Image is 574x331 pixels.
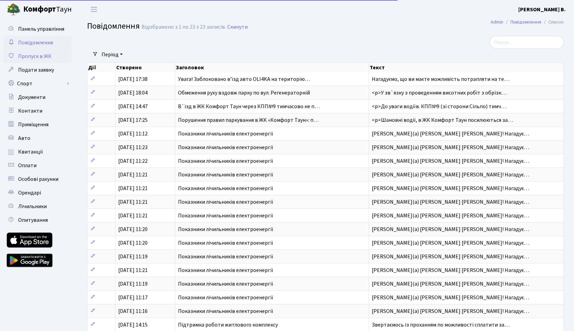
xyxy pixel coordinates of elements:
[3,63,72,77] a: Подати заявку
[18,134,30,142] span: Авто
[178,198,273,206] span: Показники лічильників електроенергії
[118,198,148,206] span: [DATE] 11:21
[491,18,503,26] a: Admin
[372,185,529,192] span: [PERSON_NAME](а) [PERSON_NAME] [PERSON_NAME]! Нагадує…
[118,294,148,301] span: [DATE] 11:17
[118,171,148,178] span: [DATE] 11:21
[518,6,566,13] b: [PERSON_NAME] В.
[178,75,310,83] span: Увага! Заблоковано вʼїзд авто OLI4KA на територію…
[372,130,529,138] span: [PERSON_NAME](а) [PERSON_NAME] [PERSON_NAME]! Нагадує…
[178,185,273,192] span: Показники лічильників електроенергії
[23,4,72,15] span: Таун
[118,267,148,274] span: [DATE] 11:21
[18,121,49,128] span: Приміщення
[510,18,541,26] a: Повідомлення
[178,280,273,288] span: Показники лічильників електроенергії
[3,200,72,213] a: Лічильники
[3,172,72,186] a: Особові рахунки
[3,213,72,227] a: Опитування
[372,267,529,274] span: [PERSON_NAME](а) [PERSON_NAME] [PERSON_NAME]! Нагадує…
[372,116,513,124] span: <p>Шановні водії, в ЖК Комфорт Таун посилюються за…
[175,63,369,72] th: Заголовок
[118,130,148,138] span: [DATE] 11:12
[118,75,148,83] span: [DATE] 17:38
[18,216,48,224] span: Опитування
[541,18,564,26] li: Список
[18,107,42,115] span: Контакти
[87,20,140,32] span: Повідомлення
[99,49,125,60] a: Період
[3,104,72,118] a: Контакти
[490,36,564,49] input: Пошук...
[118,307,148,315] span: [DATE] 11:16
[518,5,566,14] a: [PERSON_NAME] В.
[178,116,319,124] span: Порушення правил паркування в ЖК «Комфорт Таун»: п…
[178,267,273,274] span: Показники лічильників електроенергії
[178,239,273,247] span: Показники лічильників електроенергії
[85,4,102,15] button: Переключити навігацію
[372,144,529,151] span: [PERSON_NAME](а) [PERSON_NAME] [PERSON_NAME]! Нагадує…
[18,148,43,156] span: Квитанції
[18,25,64,33] span: Панель управління
[372,294,529,301] span: [PERSON_NAME](а) [PERSON_NAME] [PERSON_NAME]! Нагадує…
[18,53,52,60] span: Пропуск в ЖК
[178,212,273,219] span: Показники лічильників електроенергії
[3,159,72,172] a: Оплати
[178,157,273,165] span: Показники лічильників електроенергії
[23,4,56,15] b: Комфорт
[18,39,53,46] span: Повідомлення
[178,321,278,329] span: Підтримка роботи житлового комплексу
[118,157,148,165] span: [DATE] 11:22
[178,89,310,97] span: Обмеження руху вздовж парку по вул. Регенераторній
[118,239,148,247] span: [DATE] 11:20
[178,130,273,138] span: Показники лічильників електроенергії
[87,63,115,72] th: Дії
[18,175,58,183] span: Особові рахунки
[3,186,72,200] a: Орендарі
[18,66,54,74] span: Подати заявку
[227,24,248,30] a: Скинути
[372,321,510,329] span: Звертаємось із проханням по можливості сплатити за…
[372,212,529,219] span: [PERSON_NAME](а) [PERSON_NAME] [PERSON_NAME]! Нагадує…
[18,189,41,197] span: Орендарі
[118,103,148,110] span: [DATE] 14:47
[178,307,273,315] span: Показники лічильників електроенергії
[118,185,148,192] span: [DATE] 11:21
[141,24,226,30] div: Відображено з 1 по 23 з 23 записів.
[18,93,45,101] span: Документи
[178,171,273,178] span: Показники лічильників електроенергії
[118,253,148,260] span: [DATE] 11:19
[118,144,148,151] span: [DATE] 11:23
[18,203,47,210] span: Лічильники
[3,90,72,104] a: Документи
[372,280,529,288] span: [PERSON_NAME](а) [PERSON_NAME] [PERSON_NAME]! Нагадує…
[372,75,509,83] span: Нагадуємо, що ви маєте можливість потрапляти на те…
[118,89,148,97] span: [DATE] 18:04
[372,239,529,247] span: [PERSON_NAME](а) [PERSON_NAME] [PERSON_NAME]! Нагадує…
[3,77,72,90] a: Спорт
[3,131,72,145] a: Авто
[372,307,529,315] span: [PERSON_NAME](а) [PERSON_NAME] [PERSON_NAME]! Нагадує…
[372,253,529,260] span: [PERSON_NAME](а) [PERSON_NAME] [PERSON_NAME]! Нагадує…
[3,22,72,36] a: Панель управління
[18,162,37,169] span: Оплати
[3,36,72,49] a: Повідомлення
[178,144,273,151] span: Показники лічильників електроенергії
[178,294,273,301] span: Показники лічильників електроенергії
[372,198,529,206] span: [PERSON_NAME](а) [PERSON_NAME] [PERSON_NAME]! Нагадує…
[372,157,529,165] span: [PERSON_NAME](а) [PERSON_NAME] [PERSON_NAME]! Нагадує…
[480,15,574,29] nav: breadcrumb
[3,49,72,63] a: Пропуск в ЖК
[372,103,506,110] span: <p>До уваги водіїв. КПП№9 (зі сторони Сільпо) тимч…
[118,226,148,233] span: [DATE] 11:20
[372,89,507,97] span: <p>У зв`язку з проведенням висотних робіт з обрізк…
[118,321,148,329] span: [DATE] 14:15
[118,116,148,124] span: [DATE] 17:25
[118,212,148,219] span: [DATE] 11:21
[3,118,72,131] a: Приміщення
[178,253,273,260] span: Показники лічильників електроенергії
[7,3,20,16] img: logo.png
[178,226,273,233] span: Показники лічильників електроенергії
[118,280,148,288] span: [DATE] 11:19
[372,226,529,233] span: [PERSON_NAME](а) [PERSON_NAME] [PERSON_NAME]! Нагадує…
